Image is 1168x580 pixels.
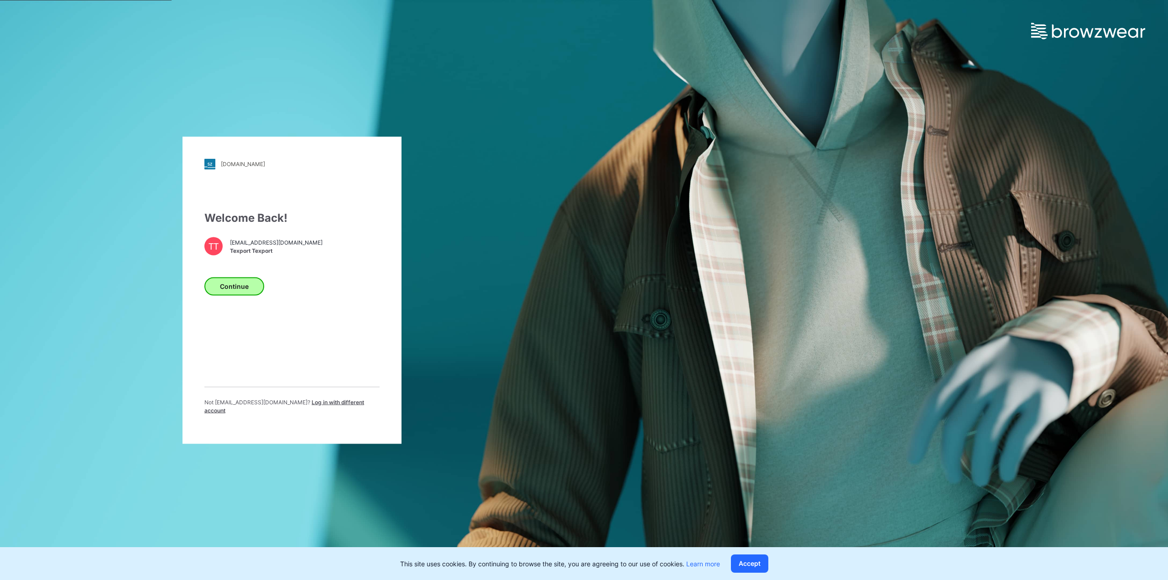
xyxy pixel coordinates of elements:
button: Accept [731,554,768,573]
p: Not [EMAIL_ADDRESS][DOMAIN_NAME] ? [204,398,380,414]
img: browzwear-logo.e42bd6dac1945053ebaf764b6aa21510.svg [1031,23,1145,39]
div: Welcome Back! [204,209,380,226]
div: TT [204,237,223,255]
a: [DOMAIN_NAME] [204,158,380,169]
span: [EMAIL_ADDRESS][DOMAIN_NAME] [230,239,323,247]
button: Continue [204,277,264,295]
a: Learn more [686,560,720,568]
img: stylezone-logo.562084cfcfab977791bfbf7441f1a819.svg [204,158,215,169]
p: This site uses cookies. By continuing to browse the site, you are agreeing to our use of cookies. [400,559,720,569]
span: Texport Texport [230,247,323,255]
div: [DOMAIN_NAME] [221,161,265,167]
